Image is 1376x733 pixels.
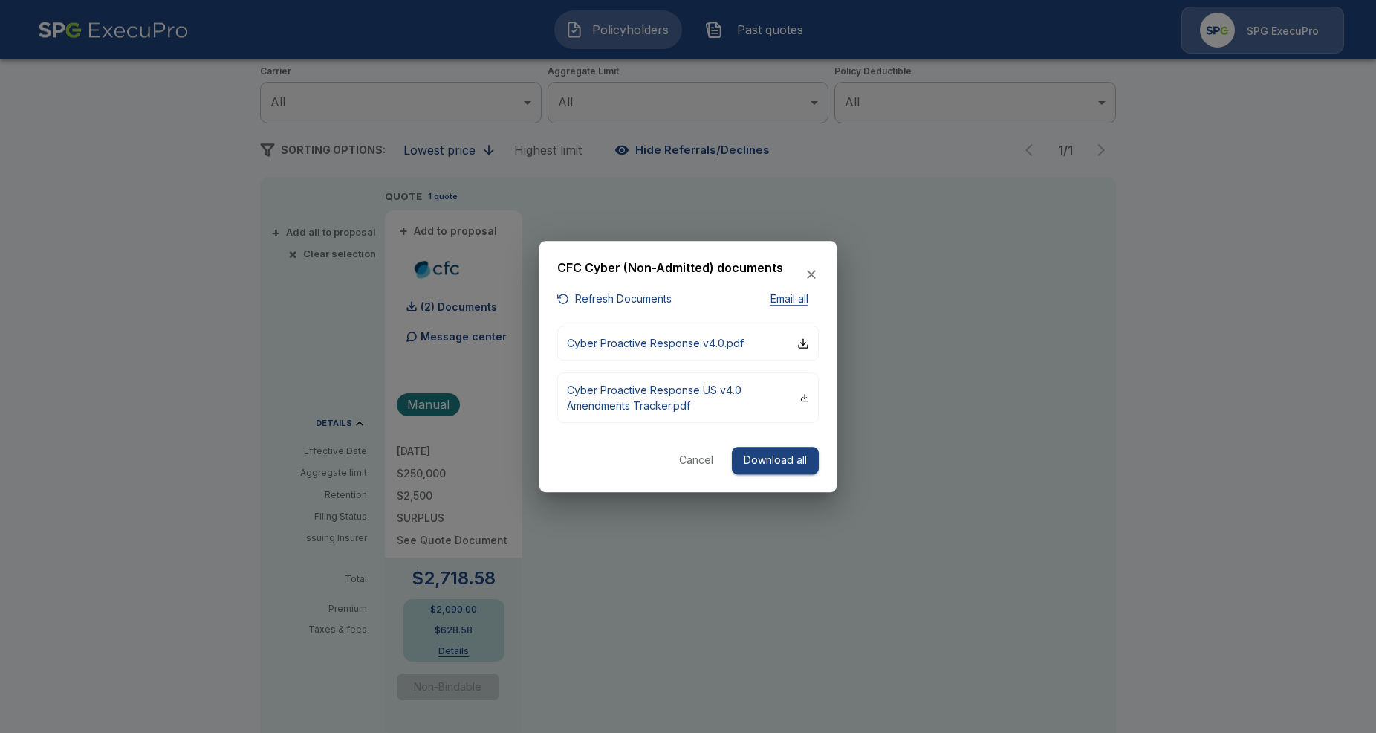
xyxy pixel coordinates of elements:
p: Cyber Proactive Response US v4.0 Amendments Tracker.pdf [567,382,800,413]
h6: CFC Cyber (Non-Admitted) documents [557,259,783,278]
button: Download all [732,447,819,474]
button: Cancel [672,447,720,474]
button: Cyber Proactive Response v4.0.pdf [557,326,819,361]
p: Cyber Proactive Response v4.0.pdf [567,335,744,351]
button: Email all [759,290,819,309]
button: Refresh Documents [557,290,672,309]
button: Cyber Proactive Response US v4.0 Amendments Tracker.pdf [557,372,819,423]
